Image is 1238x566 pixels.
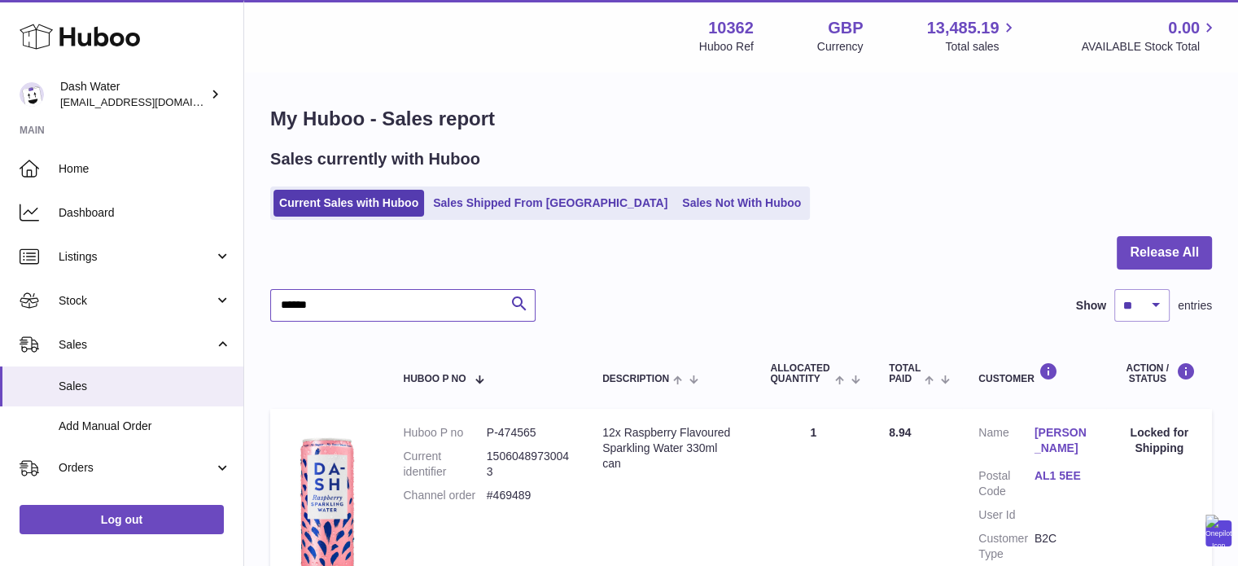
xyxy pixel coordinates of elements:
[487,488,570,503] dd: #469489
[60,95,239,108] span: [EMAIL_ADDRESS][DOMAIN_NAME]
[20,82,44,107] img: bea@dash-water.com
[60,79,207,110] div: Dash Water
[403,425,486,441] dt: Huboo P no
[59,379,231,394] span: Sales
[270,106,1212,132] h1: My Huboo - Sales report
[1122,425,1196,456] div: Locked for Shipping
[1035,531,1091,562] dd: B2C
[770,363,830,384] span: ALLOCATED Quantity
[1117,236,1212,270] button: Release All
[889,363,921,384] span: Total paid
[403,488,486,503] dt: Channel order
[59,249,214,265] span: Listings
[59,337,214,353] span: Sales
[487,425,570,441] dd: P-474565
[945,39,1017,55] span: Total sales
[978,531,1035,562] dt: Customer Type
[978,362,1090,384] div: Customer
[59,419,231,434] span: Add Manual Order
[59,161,231,177] span: Home
[1035,468,1091,484] a: AL1 5EE
[427,190,673,217] a: Sales Shipped From [GEOGRAPHIC_DATA]
[1035,425,1091,456] a: [PERSON_NAME]
[978,507,1035,523] dt: User Id
[817,39,864,55] div: Currency
[926,17,1017,55] a: 13,485.19 Total sales
[487,449,570,480] dd: 15060489730043
[20,505,224,534] a: Log out
[602,425,737,472] div: 12x Raspberry Flavoured Sparkling Water 330ml can
[273,190,424,217] a: Current Sales with Huboo
[708,17,754,39] strong: 10362
[978,468,1035,499] dt: Postal Code
[602,374,669,384] span: Description
[1178,298,1212,314] span: entries
[270,148,480,170] h2: Sales currently with Huboo
[1081,39,1218,55] span: AVAILABLE Stock Total
[59,293,214,309] span: Stock
[403,449,486,480] dt: Current identifier
[926,17,999,39] span: 13,485.19
[676,190,807,217] a: Sales Not With Huboo
[889,426,911,439] span: 8.94
[828,17,863,39] strong: GBP
[699,39,754,55] div: Huboo Ref
[1076,298,1106,314] label: Show
[1122,362,1196,384] div: Action / Status
[59,205,231,221] span: Dashboard
[978,425,1035,460] dt: Name
[59,460,214,476] span: Orders
[1081,17,1218,55] a: 0.00 AVAILABLE Stock Total
[403,374,466,384] span: Huboo P no
[1168,17,1200,39] span: 0.00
